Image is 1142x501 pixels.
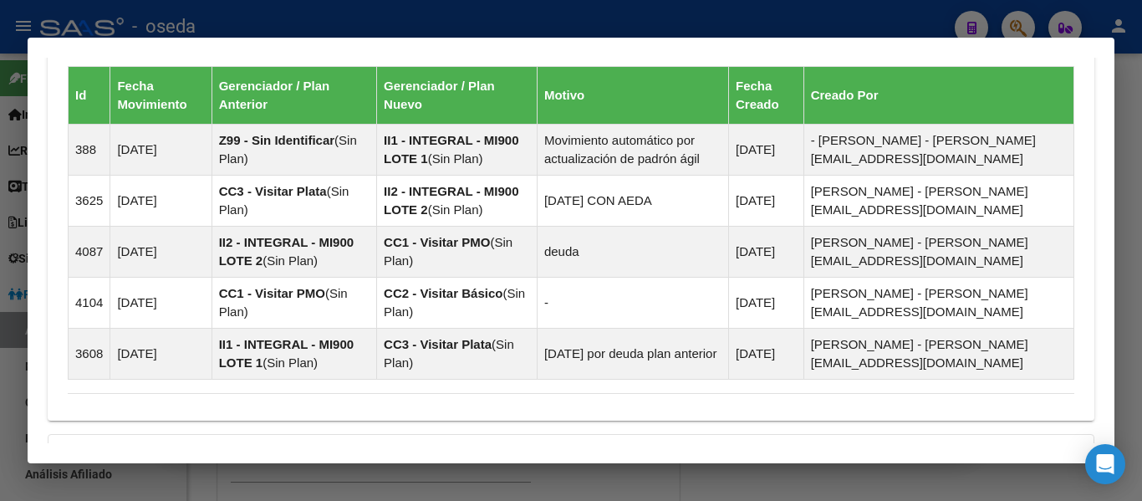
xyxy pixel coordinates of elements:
[728,227,803,278] td: [DATE]
[212,227,376,278] td: ( )
[537,227,728,278] td: deuda
[219,337,354,370] strong: II1 - INTEGRAL - MI900 LOTE 1
[432,202,479,217] span: Sin Plan
[803,278,1073,329] td: [PERSON_NAME] - [PERSON_NAME][EMAIL_ADDRESS][DOMAIN_NAME]
[110,227,212,278] td: [DATE]
[537,329,728,380] td: [DATE] por deuda plan anterior
[110,176,212,227] td: [DATE]
[728,125,803,176] td: [DATE]
[384,184,518,217] strong: II2 - INTEGRAL - MI900 LOTE 2
[377,125,538,176] td: ( )
[69,67,110,125] th: Id
[728,67,803,125] th: Fecha Creado
[803,227,1073,278] td: [PERSON_NAME] - [PERSON_NAME][EMAIL_ADDRESS][DOMAIN_NAME]
[110,125,212,176] td: [DATE]
[219,286,325,300] strong: CC1 - Visitar PMO
[377,176,538,227] td: ( )
[212,125,376,176] td: ( )
[384,133,518,166] strong: II1 - INTEGRAL - MI900 LOTE 1
[1085,444,1125,484] div: Open Intercom Messenger
[384,235,490,249] strong: CC1 - Visitar PMO
[728,278,803,329] td: [DATE]
[212,176,376,227] td: ( )
[384,337,492,351] strong: CC3 - Visitar Plata
[537,67,728,125] th: Motivo
[212,278,376,329] td: ( )
[537,125,728,176] td: Movimiento automático por actualización de padrón ágil
[384,286,502,300] strong: CC2 - Visitar Básico
[69,125,110,176] td: 388
[69,227,110,278] td: 4087
[110,329,212,380] td: [DATE]
[728,176,803,227] td: [DATE]
[110,67,212,125] th: Fecha Movimiento
[69,278,110,329] td: 4104
[219,184,327,198] strong: CC3 - Visitar Plata
[432,151,479,166] span: Sin Plan
[803,67,1073,125] th: Creado Por
[377,67,538,125] th: Gerenciador / Plan Nuevo
[219,133,334,147] strong: Z99 - Sin Identificar
[219,235,354,268] strong: II2 - INTEGRAL - MI900 LOTE 2
[803,125,1073,176] td: - [PERSON_NAME] - [PERSON_NAME][EMAIL_ADDRESS][DOMAIN_NAME]
[69,329,110,380] td: 3608
[377,278,538,329] td: ( )
[267,253,314,268] span: Sin Plan
[377,227,538,278] td: ( )
[267,355,314,370] span: Sin Plan
[69,176,110,227] td: 3625
[728,329,803,380] td: [DATE]
[212,67,376,125] th: Gerenciador / Plan Anterior
[803,176,1073,227] td: [PERSON_NAME] - [PERSON_NAME][EMAIL_ADDRESS][DOMAIN_NAME]
[212,329,376,380] td: ( )
[537,176,728,227] td: [DATE] CON AEDA
[110,278,212,329] td: [DATE]
[803,329,1073,380] td: [PERSON_NAME] - [PERSON_NAME][EMAIL_ADDRESS][DOMAIN_NAME]
[537,278,728,329] td: -
[377,329,538,380] td: ( )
